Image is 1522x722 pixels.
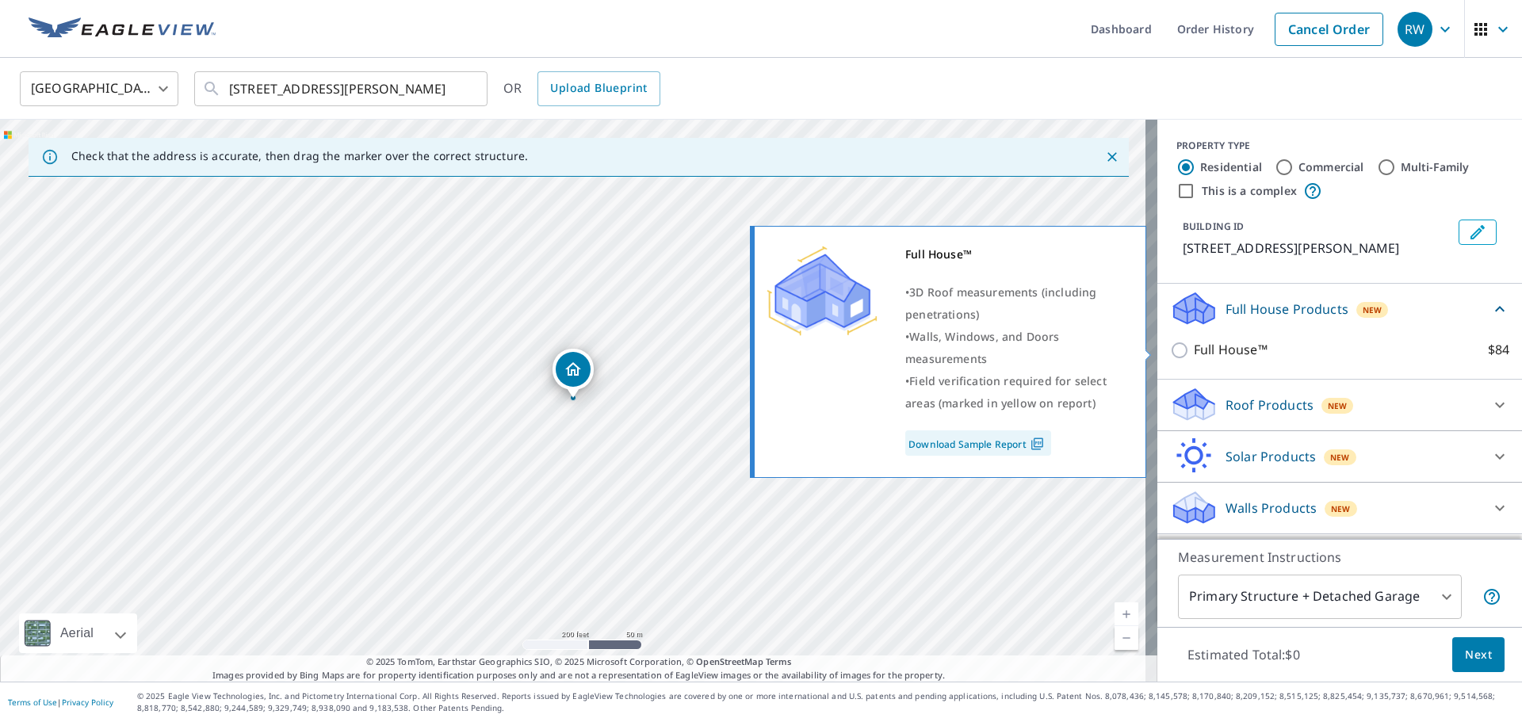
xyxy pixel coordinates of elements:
[696,655,763,667] a: OpenStreetMap
[1115,626,1138,650] a: Current Level 17, Zoom Out
[137,690,1514,714] p: © 2025 Eagle View Technologies, Inc. and Pictometry International Corp. All Rights Reserved. Repo...
[1298,159,1364,175] label: Commercial
[1398,12,1432,47] div: RW
[905,370,1126,414] div: •
[905,373,1107,411] span: Field verification required for select areas (marked in yellow on report)
[1176,139,1503,153] div: PROPERTY TYPE
[1363,304,1382,316] span: New
[905,243,1126,265] div: Full House™
[1275,13,1383,46] a: Cancel Order
[1488,340,1509,360] p: $84
[1102,147,1122,167] button: Close
[1115,602,1138,626] a: Current Level 17, Zoom In
[1170,437,1509,476] div: Solar ProductsNew
[1459,220,1497,245] button: Edit building 1
[1170,290,1509,327] div: Full House ProductsNew
[503,71,660,106] div: OR
[905,281,1126,326] div: •
[1328,399,1348,412] span: New
[229,67,455,111] input: Search by address or latitude-longitude
[1226,300,1348,319] p: Full House Products
[1202,183,1297,199] label: This is a complex
[766,655,792,667] a: Terms
[55,613,98,653] div: Aerial
[1183,220,1244,233] p: BUILDING ID
[767,243,878,338] img: Premium
[1178,548,1501,567] p: Measurement Instructions
[905,329,1059,366] span: Walls, Windows, and Doors measurements
[1465,645,1492,665] span: Next
[1331,502,1351,515] span: New
[1183,239,1452,258] p: [STREET_ADDRESS][PERSON_NAME]
[366,655,792,669] span: © 2025 TomTom, Earthstar Geographics SIO, © 2025 Microsoft Corporation, ©
[1226,395,1314,414] p: Roof Products
[905,285,1096,322] span: 3D Roof measurements (including penetrations)
[1226,447,1316,466] p: Solar Products
[537,71,660,106] a: Upload Blueprint
[1330,451,1350,464] span: New
[1175,637,1313,672] p: Estimated Total: $0
[62,697,113,708] a: Privacy Policy
[1178,575,1462,619] div: Primary Structure + Detached Garage
[550,78,647,98] span: Upload Blueprint
[1194,340,1268,360] p: Full House™
[905,430,1051,456] a: Download Sample Report
[19,613,137,653] div: Aerial
[1401,159,1470,175] label: Multi-Family
[20,67,178,111] div: [GEOGRAPHIC_DATA]
[1170,386,1509,424] div: Roof ProductsNew
[1452,637,1505,673] button: Next
[905,326,1126,370] div: •
[1482,587,1501,606] span: Your report will include the primary structure and a detached garage if one exists.
[8,697,113,707] p: |
[71,149,528,163] p: Check that the address is accurate, then drag the marker over the correct structure.
[1170,489,1509,527] div: Walls ProductsNew
[1226,499,1317,518] p: Walls Products
[1027,437,1048,451] img: Pdf Icon
[1200,159,1262,175] label: Residential
[8,697,57,708] a: Terms of Use
[29,17,216,41] img: EV Logo
[553,349,594,398] div: Dropped pin, building 1, Residential property, 40 GLENHILL DR COCHRANE AB T4C1G9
